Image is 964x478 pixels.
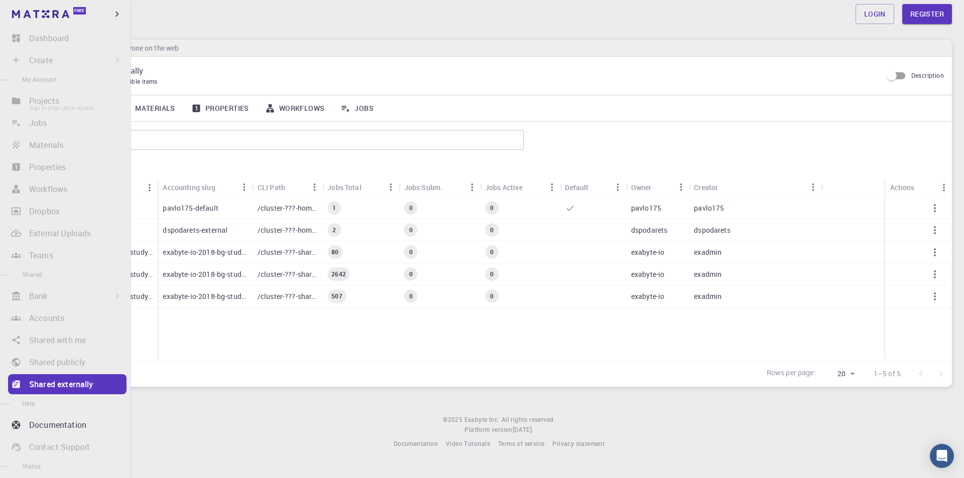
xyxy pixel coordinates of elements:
[694,247,721,257] p: exadmin
[694,203,724,213] p: pavlo175
[236,179,253,195] button: Menu
[513,425,534,433] span: [DATE] .
[446,439,490,447] span: Video Tutorials
[163,291,247,301] p: exabyte-io-2018-bg-study-phase-i
[464,415,500,423] span: Exabyte Inc.
[631,225,668,235] p: dspodarets
[464,415,500,425] a: Exabyte Inc.
[258,291,317,301] p: /cluster-???-share/groups/exabyte-io/exabyte-io-2018-bg-study-phase-i
[142,180,158,196] button: Menu
[394,439,438,447] span: Documentation
[405,226,417,234] span: 0
[911,71,944,79] span: Description
[258,203,317,213] p: /cluster-???-home/pavlo175/pavlo175-default
[565,178,588,197] div: Default
[394,439,438,449] a: Documentation
[22,270,42,278] span: Shared
[258,178,285,197] div: CLI Path
[560,178,626,197] div: Default
[486,270,498,278] span: 0
[767,368,816,379] p: Rows per page:
[399,178,480,197] div: Jobs Subm.
[820,367,858,381] div: 20
[885,178,952,197] div: Actions
[464,179,480,195] button: Menu
[327,248,342,256] span: 80
[22,462,41,470] span: Status
[486,204,498,212] span: 0
[446,439,490,449] a: Video Tutorials
[163,247,247,257] p: exabyte-io-2018-bg-study-phase-i-ph
[183,95,257,121] a: Properties
[405,292,417,300] span: 0
[498,439,544,447] span: Terms of service
[405,204,417,212] span: 0
[552,439,605,449] a: Privacy statement
[689,178,821,197] div: Creator
[464,425,512,435] span: Platform version
[610,179,626,195] button: Menu
[486,248,498,256] span: 0
[327,292,346,300] span: 507
[253,178,322,197] div: CLI Path
[631,203,661,213] p: pavlo175
[652,179,668,195] button: Sort
[673,179,689,195] button: Menu
[718,179,734,195] button: Sort
[80,65,874,77] p: Shared Externally
[327,270,350,278] span: 2642
[322,178,399,197] div: Jobs Total
[257,95,333,121] a: Workflows
[631,178,652,197] div: Owner
[480,178,560,197] div: Jobs Active
[694,178,718,197] div: Creator
[29,378,93,390] p: Shared externally
[694,225,731,235] p: dspodarets
[805,179,821,195] button: Menu
[694,269,721,279] p: exadmin
[405,270,417,278] span: 0
[163,178,215,197] div: Accounting slug
[115,43,179,54] h6: Anyone on the web
[29,419,86,431] p: Documentation
[694,291,721,301] p: exadmin
[327,178,361,197] div: Jobs Total
[902,4,952,24] a: Register
[328,226,340,234] span: 2
[498,439,544,449] a: Terms of service
[163,269,247,279] p: exabyte-io-2018-bg-study-phase-iii
[552,439,605,447] span: Privacy statement
[856,4,894,24] a: Login
[332,95,382,121] a: Jobs
[544,179,560,195] button: Menu
[383,179,399,195] button: Menu
[328,204,340,212] span: 1
[258,247,317,257] p: /cluster-???-share/groups/exabyte-io/exabyte-io-2018-bg-study-phase-i-ph
[485,178,523,197] div: Jobs Active
[513,425,534,435] a: [DATE].
[12,10,69,18] img: logo
[936,180,952,196] button: Menu
[215,179,231,195] button: Sort
[631,247,665,257] p: exabyte-io
[404,178,443,197] div: Jobs Subm.
[486,292,498,300] span: 0
[626,178,689,197] div: Owner
[631,291,665,301] p: exabyte-io
[405,248,417,256] span: 0
[113,95,183,121] a: Materials
[163,203,218,213] p: pavlo175-default
[22,75,57,83] span: My Account
[158,178,252,197] div: Accounting slug
[874,369,901,379] p: 1–5 of 5
[8,415,127,435] a: Documentation
[502,415,555,425] span: All rights reserved.
[258,269,317,279] p: /cluster-???-share/groups/exabyte-io/exabyte-io-2018-bg-study-phase-iii
[930,444,954,468] div: Open Intercom Messenger
[22,399,36,407] span: Help
[631,269,665,279] p: exabyte-io
[258,225,317,235] p: /cluster-???-home/dspodarets/dspodarets-external
[486,226,498,234] span: 0
[8,374,127,394] a: Shared externally
[890,178,915,197] div: Actions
